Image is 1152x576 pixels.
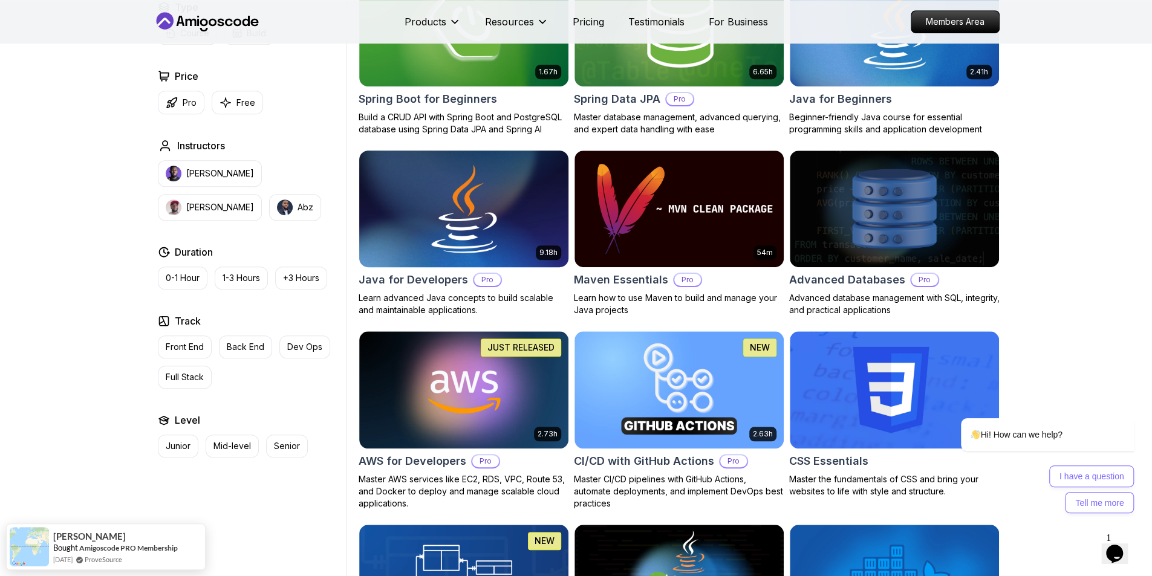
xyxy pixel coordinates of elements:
button: instructor img[PERSON_NAME] [158,194,262,221]
a: CSS Essentials card2.08hCSS EssentialsMaster the fundamentals of CSS and bring your websites to l... [789,331,1000,497]
img: AWS for Developers card [359,331,568,448]
p: Senior [274,440,300,452]
h2: Price [175,69,198,83]
button: Resources [485,15,548,39]
p: Free [236,97,255,109]
p: Pro [183,97,197,109]
h2: CSS Essentials [789,453,868,470]
button: Senior [266,435,308,458]
h2: CI/CD with GitHub Actions [574,453,714,470]
button: Pro [158,91,204,114]
button: Mid-level [206,435,259,458]
p: Pro [666,93,693,105]
p: Pro [911,274,938,286]
p: Resources [485,15,534,29]
button: Products [405,15,461,39]
button: instructor imgAbz [269,194,321,221]
p: NEW [750,341,770,354]
p: +3 Hours [283,272,319,284]
p: Learn how to use Maven to build and manage your Java projects [574,292,784,316]
h2: Java for Beginners [789,91,892,108]
h2: Track [175,314,201,328]
p: Products [405,15,446,29]
iframe: chat widget [922,310,1140,522]
a: Pricing [573,15,604,29]
p: 9.18h [539,248,558,257]
h2: Level [175,413,200,427]
p: Back End [227,341,264,353]
a: AWS for Developers card2.73hJUST RELEASEDAWS for DevelopersProMaster AWS services like EC2, RDS, ... [359,331,569,510]
p: Master CI/CD pipelines with GitHub Actions, automate deployments, and implement DevOps best pract... [574,473,784,510]
span: Bought [53,543,78,552]
h2: Duration [175,245,213,259]
a: Members Area [911,10,1000,33]
p: Build a CRUD API with Spring Boot and PostgreSQL database using Spring Data JPA and Spring AI [359,111,569,135]
p: [PERSON_NAME] [186,167,254,180]
p: Beginner-friendly Java course for essential programming skills and application development [789,111,1000,135]
p: Full Stack [166,371,204,383]
span: [DATE] [53,554,73,565]
p: Junior [166,440,190,452]
a: Maven Essentials card54mMaven EssentialsProLearn how to use Maven to build and manage your Java p... [574,150,784,317]
img: instructor img [166,166,181,181]
h2: Maven Essentials [574,271,668,288]
img: instructor img [277,199,293,215]
p: Learn advanced Java concepts to build scalable and maintainable applications. [359,292,569,316]
p: Advanced database management with SQL, integrity, and practical applications [789,292,1000,316]
button: 1-3 Hours [215,267,268,290]
button: Free [212,91,263,114]
p: 1.67h [539,67,558,77]
p: 2.41h [970,67,988,77]
p: 54m [757,248,773,257]
img: Advanced Databases card [790,150,999,268]
img: Maven Essentials card [574,150,784,268]
a: ProveSource [85,554,122,565]
p: 1-3 Hours [223,272,260,284]
a: For Business [709,15,768,29]
button: Junior [158,435,198,458]
button: Front End [158,335,212,358]
iframe: chat widget [1101,528,1140,564]
img: provesource social proof notification image [10,527,49,566]
button: +3 Hours [275,267,327,290]
p: Pro [474,274,501,286]
p: 6.65h [753,67,773,77]
h2: Spring Data JPA [574,91,660,108]
h2: AWS for Developers [359,453,466,470]
p: Front End [166,341,204,353]
a: Amigoscode PRO Membership [79,543,178,552]
p: NEW [535,535,555,547]
button: Full Stack [158,366,212,389]
p: Master database management, advanced querying, and expert data handling with ease [574,111,784,135]
img: CSS Essentials card [790,331,999,448]
p: JUST RELEASED [487,341,555,354]
p: Master the fundamentals of CSS and bring your websites to life with style and structure. [789,473,1000,497]
h2: Spring Boot for Beginners [359,91,497,108]
p: Dev Ops [287,341,322,353]
p: Pro [472,455,499,467]
p: Members Area [911,11,999,33]
button: Back End [219,335,272,358]
h2: Advanced Databases [789,271,905,288]
a: Advanced Databases cardAdvanced DatabasesProAdvanced database management with SQL, integrity, and... [789,150,1000,317]
a: CI/CD with GitHub Actions card2.63hNEWCI/CD with GitHub ActionsProMaster CI/CD pipelines with Git... [574,331,784,510]
button: 0-1 Hour [158,267,207,290]
p: 2.73h [538,429,558,439]
a: Java for Developers card9.18hJava for DevelopersProLearn advanced Java concepts to build scalable... [359,150,569,317]
p: Pro [720,455,747,467]
p: Abz [298,201,313,213]
img: instructor img [166,199,181,215]
img: CI/CD with GitHub Actions card [574,331,784,448]
img: Java for Developers card [354,147,573,270]
a: Testimonials [628,15,685,29]
h2: Java for Developers [359,271,468,288]
h2: Instructors [177,138,225,153]
p: [PERSON_NAME] [186,201,254,213]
